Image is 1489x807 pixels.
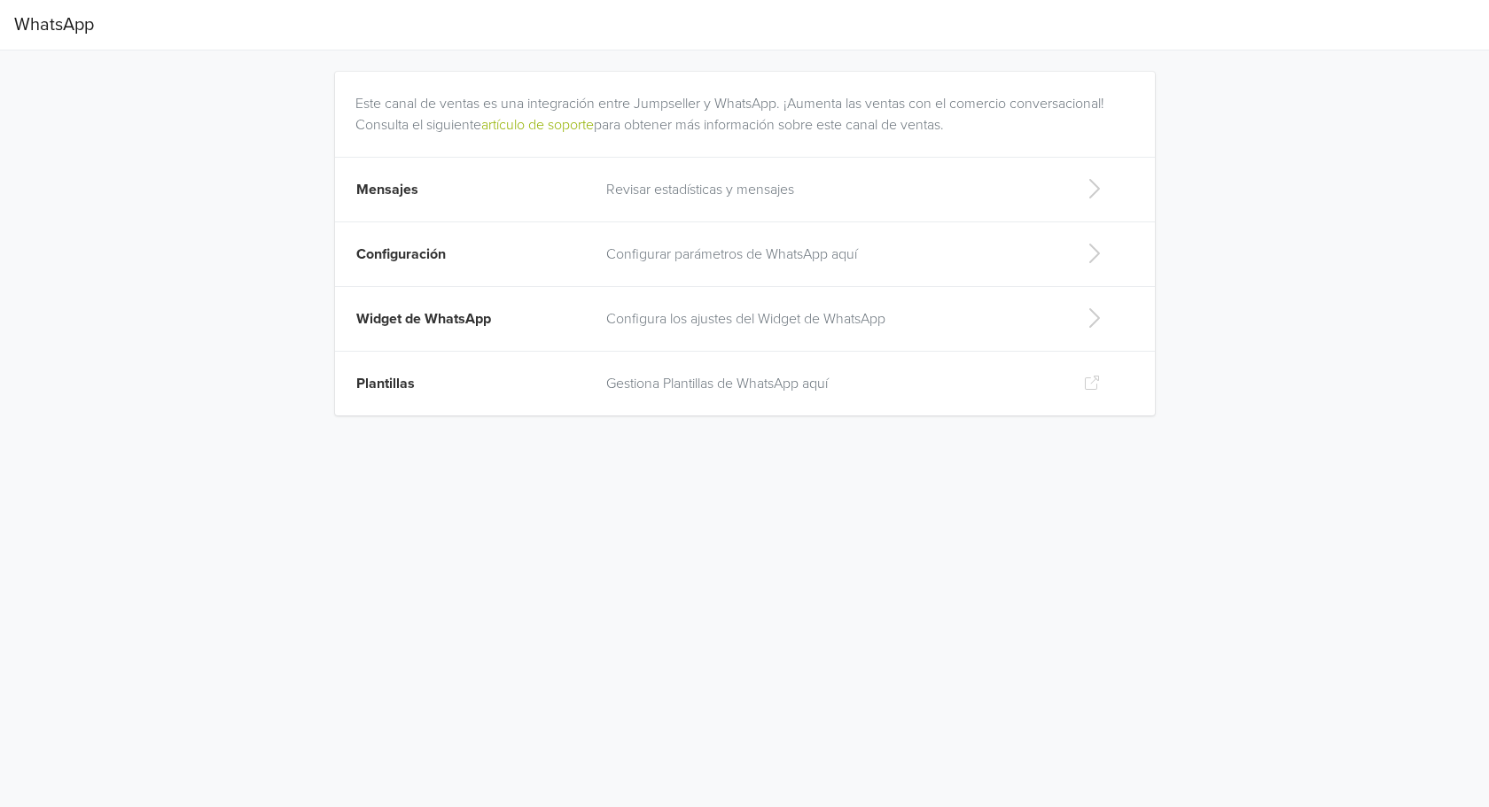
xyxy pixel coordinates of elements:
span: Plantillas [356,375,415,392]
p: Gestiona Plantillas de WhatsApp aquí [606,373,1056,394]
span: Mensajes [356,181,418,198]
span: WhatsApp [14,7,94,43]
p: Configurar parámetros de WhatsApp aquí [606,244,1056,265]
span: Configuración [356,245,446,263]
p: Revisar estadísticas y mensajes [606,179,1056,200]
span: Widget de WhatsApp [356,310,491,328]
div: Este canal de ventas es una integración entre Jumpseller y WhatsApp. ¡Aumenta las ventas con el c... [355,72,1142,136]
a: artículo de soporte [481,116,594,134]
p: Configura los ajustes del Widget de WhatsApp [606,308,1056,330]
